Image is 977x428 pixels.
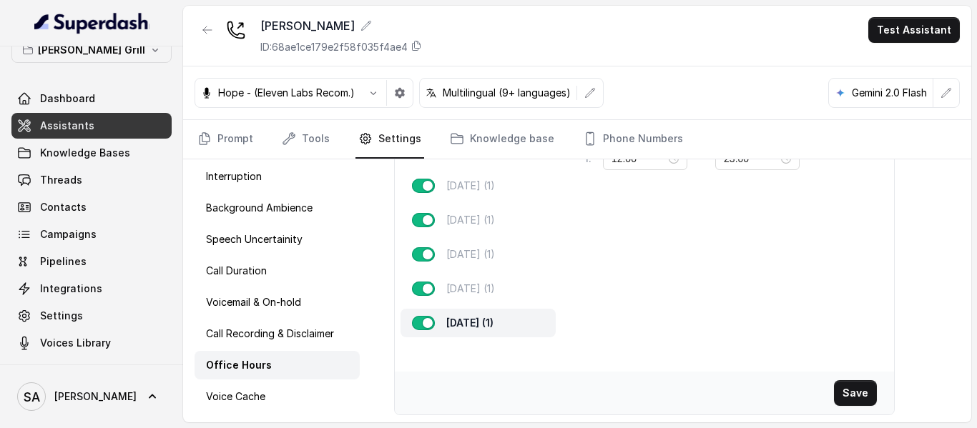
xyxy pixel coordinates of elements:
[11,377,172,417] a: [PERSON_NAME]
[218,86,355,100] p: Hope - (Eleven Labs Recom.)
[206,295,301,309] p: Voicemail & On-hold
[40,173,82,187] span: Threads
[206,389,265,404] p: Voice Cache
[834,380,877,406] button: Save
[40,309,83,323] span: Settings
[206,327,334,341] p: Call Recording & Disclaimer
[260,40,408,54] p: ID: 68ae1ce179e2f58f035f4ae4
[446,316,494,330] p: [DATE] (1)
[54,389,137,404] span: [PERSON_NAME]
[40,336,111,350] span: Voices Library
[206,264,267,278] p: Call Duration
[40,91,95,106] span: Dashboard
[206,201,313,215] p: Background Ambience
[446,179,495,193] p: [DATE] (1)
[11,276,172,302] a: Integrations
[11,222,172,247] a: Campaigns
[260,17,422,34] div: [PERSON_NAME]
[11,249,172,274] a: Pipelines
[206,169,262,184] p: Interruption
[40,119,94,133] span: Assistants
[11,140,172,166] a: Knowledge Bases
[11,303,172,329] a: Settings
[443,86,571,100] p: Multilingual (9+ languages)
[40,200,87,214] span: Contacts
[446,213,495,227] p: [DATE] (1)
[279,120,333,159] a: Tools
[206,358,272,372] p: Office Hours
[40,282,102,296] span: Integrations
[195,120,960,159] nav: Tabs
[40,146,130,160] span: Knowledge Bases
[38,41,145,59] p: [PERSON_NAME] Grill
[40,254,87,269] span: Pipelines
[24,389,40,404] text: SA
[34,11,149,34] img: light.svg
[580,120,686,159] a: Phone Numbers
[11,330,172,356] a: Voices Library
[446,282,495,296] p: [DATE] (1)
[11,86,172,111] a: Dashboard
[447,120,557,159] a: Knowledge base
[446,247,495,262] p: [DATE] (1)
[11,194,172,220] a: Contacts
[206,232,303,247] p: Speech Uncertainity
[355,120,424,159] a: Settings
[868,17,960,43] button: Test Assistant
[11,113,172,139] a: Assistants
[40,227,97,242] span: Campaigns
[852,86,927,100] p: Gemini 2.0 Flash
[835,87,846,99] svg: google logo
[195,120,256,159] a: Prompt
[11,37,172,63] button: [PERSON_NAME] Grill
[11,167,172,193] a: Threads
